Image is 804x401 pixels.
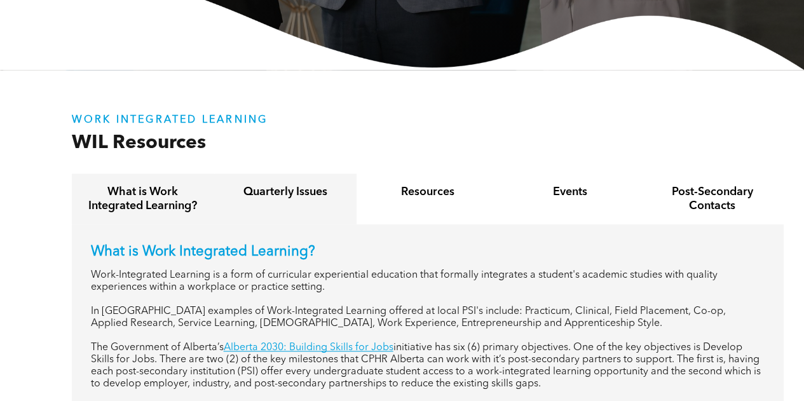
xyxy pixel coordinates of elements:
[72,115,268,125] strong: WORK INTEGRATED LEARNING
[226,185,345,199] h4: Quarterly Issues
[91,306,765,330] p: In [GEOGRAPHIC_DATA] examples of Work-Integrated Learning offered at local PSI's include: Practic...
[83,185,203,213] h4: What is Work Integrated Learning?
[91,243,765,260] p: What is Work Integrated Learning?
[72,133,206,153] span: WIL Resources
[91,342,765,390] p: The Government of Alberta’s initiative has six (6) primary objectives. One of the key objectives ...
[91,269,765,294] p: Work-Integrated Learning is a form of curricular experiential education that formally integrates ...
[653,185,772,213] h4: Post-Secondary Contacts
[510,185,630,199] h4: Events
[224,343,393,353] a: Alberta 2030: Building Skills for Jobs
[368,185,487,199] h4: Resources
